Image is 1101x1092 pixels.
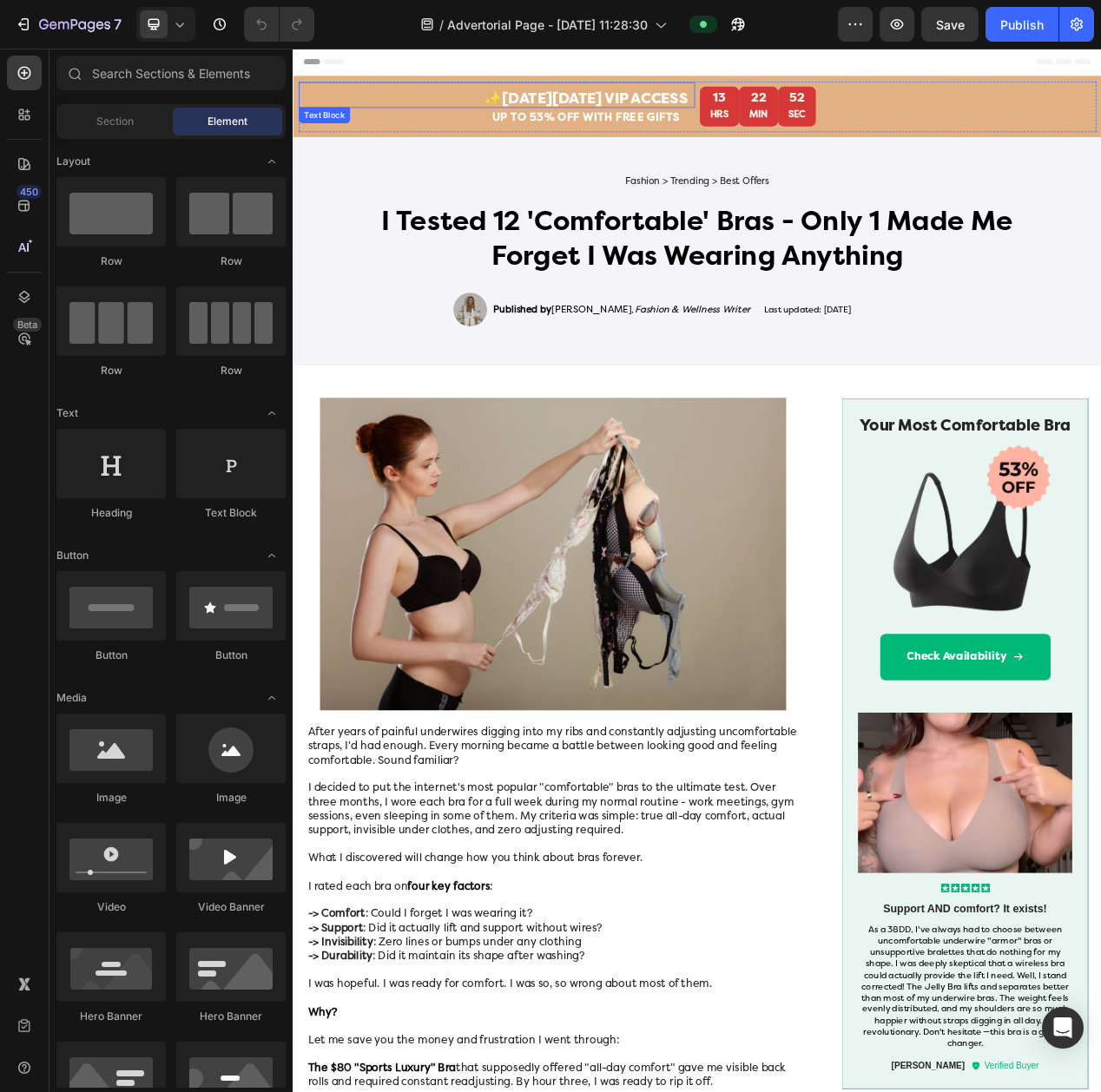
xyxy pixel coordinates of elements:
div: Row [176,363,286,378]
button: Save [921,7,979,42]
strong: Published by [259,329,333,344]
div: Publish [1000,16,1044,34]
img: gempages_562691202495808386-5218911e-592e-4387-bd44-f58bc948b982.jpg [207,315,250,359]
p: After years of painful underwires digging into my ribs and constantly adjusting uncomfortable str... [19,872,651,926]
div: Image [56,790,166,806]
span: Element [208,114,247,129]
button: Publish [986,7,1058,42]
p: Check Availability [791,772,920,797]
div: Undo/Redo [244,7,314,42]
span: Save [936,17,965,32]
div: Hero Banner [176,1009,286,1024]
input: Search Sections & Elements [56,56,286,90]
div: 450 [16,185,42,199]
div: Button [56,648,166,663]
div: Hero Banner [56,1009,166,1024]
p: I decided to put the internet's most popular "comfortable" bras to the ultimate test. Over three ... [19,944,651,1016]
span: Button [56,548,89,563]
div: Video Banner [176,899,286,915]
span: Text [56,405,78,421]
div: Text Block [176,505,286,521]
div: 52 [638,54,661,74]
img: gempages_562691202495808386-3deb8342-60f9-4a01-a407-807335ae14bf.png [728,856,1004,1063]
iframe: Design area [293,49,1101,1092]
span: Advertorial Page - [DATE] 11:28:30 [447,16,648,34]
div: Row [56,363,166,378]
p: MIN [588,74,612,95]
p: 7 [114,14,122,35]
span: Fashion > Trending > Best Offers [428,163,614,178]
div: Video [56,899,166,915]
i: Fashion & Wellness Writer [440,329,590,344]
button: 7 [7,7,129,42]
span: Toggle open [258,148,286,175]
span: / [439,16,444,34]
a: Check Availability [756,754,976,814]
div: Image [176,790,286,806]
div: 22 [588,54,612,74]
img: gempages_562691202495808386-39369243-0fac-4c4f-ad6d-807b08f1a8a1.png [17,451,653,853]
div: 13 [537,54,562,74]
span: Toggle open [258,399,286,427]
span: Toggle open [258,684,286,712]
p: I rated each bra on : [19,1071,651,1089]
span: Media [56,690,87,706]
img: gempages_562691202495808386-026e0432-8330-4841-b087-96599beecf73.png [728,501,1004,754]
p: HRS [537,74,562,95]
span: Section [96,114,134,129]
p: Last updated: [DATE] [607,330,988,345]
div: Row [176,253,286,269]
div: Row [56,253,166,269]
strong: four key factors [148,1071,254,1088]
p: Your Most Comfortable Bra [729,473,1002,499]
span: Layout [56,154,90,169]
p: SEC [638,74,661,95]
strong: I Tested 12 'Comfortable' Bras - Only 1 Made Me Forget I Was Wearing Anything [114,202,928,288]
p: [PERSON_NAME], [259,331,590,343]
div: Heading [56,505,166,521]
div: Open Intercom Messenger [1042,1007,1084,1049]
div: Beta [13,318,42,332]
div: Button [176,648,286,663]
span: Toggle open [258,542,286,569]
p: What I discovered will change how you think about bras forever. [19,1035,651,1053]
